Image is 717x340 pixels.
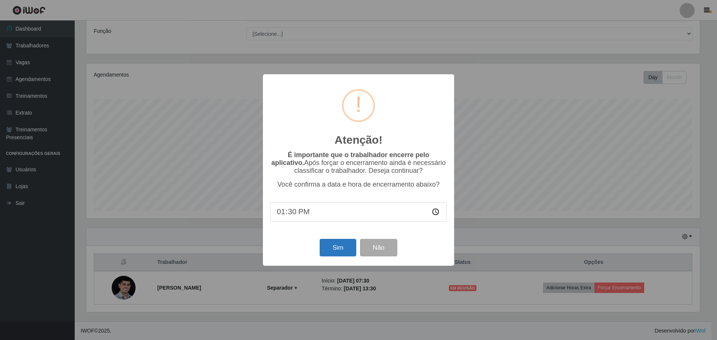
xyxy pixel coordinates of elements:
[270,151,447,175] p: Após forçar o encerramento ainda é necessário classificar o trabalhador. Deseja continuar?
[360,239,397,256] button: Não
[271,151,429,166] b: É importante que o trabalhador encerre pelo aplicativo.
[320,239,356,256] button: Sim
[270,181,447,188] p: Você confirma a data e hora de encerramento abaixo?
[335,133,382,147] h2: Atenção!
